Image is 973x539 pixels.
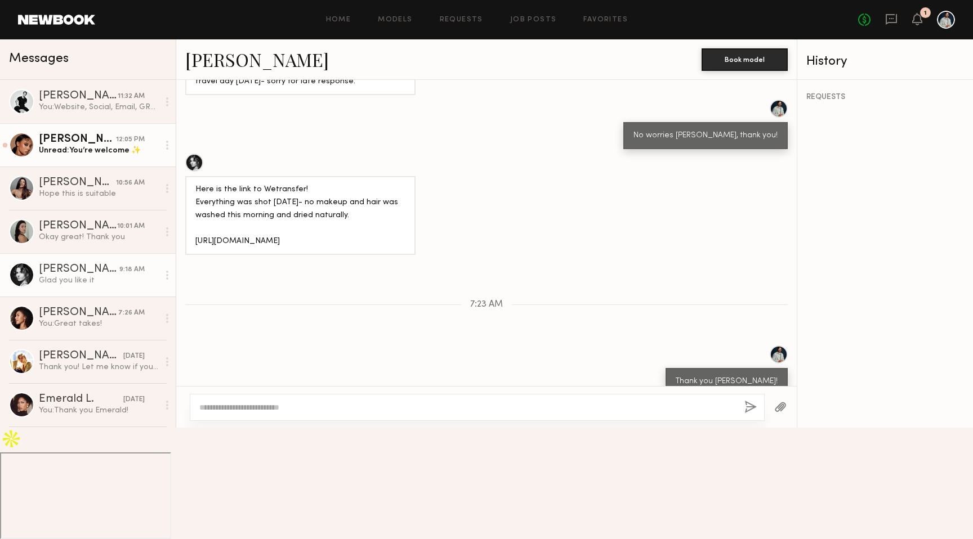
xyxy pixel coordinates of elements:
[39,318,159,329] div: You: Great takes!
[39,188,159,199] div: Hope this is suitable
[123,394,145,405] div: [DATE]
[39,275,159,286] div: Glad you like it
[195,183,405,248] div: Here is the link to Wetransfer! Everything was shot [DATE]- no makeup and hair was washed this mo...
[119,264,145,275] div: 9:18 AM
[39,177,116,188] div: [PERSON_NAME]
[806,93,964,101] div: REQUESTS
[440,16,483,24] a: Requests
[510,16,557,24] a: Job Posts
[39,102,159,113] div: You: Website, Social, Email, GRE/MBTV, OOH/print for 12 months -this is how it will be used
[116,134,145,145] div: 12:05 PM
[326,16,351,24] a: Home
[39,405,159,416] div: You: Thank you Emerald!
[39,232,159,242] div: Okay great! Thank you
[583,16,628,24] a: Favorites
[39,134,116,145] div: [PERSON_NAME]
[676,375,778,388] div: Thank you [PERSON_NAME]!
[924,10,927,16] div: 1
[118,91,145,102] div: 11:32 AM
[39,351,123,362] div: [PERSON_NAME]
[9,52,69,65] span: Messages
[39,145,159,156] div: Unread: You’re welcome ✨
[702,48,788,71] button: Book model
[39,307,118,318] div: [PERSON_NAME]
[470,300,503,309] span: 7:23 AM
[702,54,788,64] a: Book model
[117,221,145,232] div: 10:01 AM
[39,91,118,102] div: [PERSON_NAME]
[123,351,145,362] div: [DATE]
[39,362,159,372] div: Thank you! Let me know if you need anything else :)
[39,221,117,232] div: [PERSON_NAME]
[39,394,123,405] div: Emerald L.
[116,178,145,188] div: 10:56 AM
[39,264,119,275] div: [PERSON_NAME]
[378,16,412,24] a: Models
[633,129,778,142] div: No worries [PERSON_NAME], thank you!
[806,55,964,68] div: History
[185,47,329,71] a: [PERSON_NAME]
[118,308,145,318] div: 7:26 AM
